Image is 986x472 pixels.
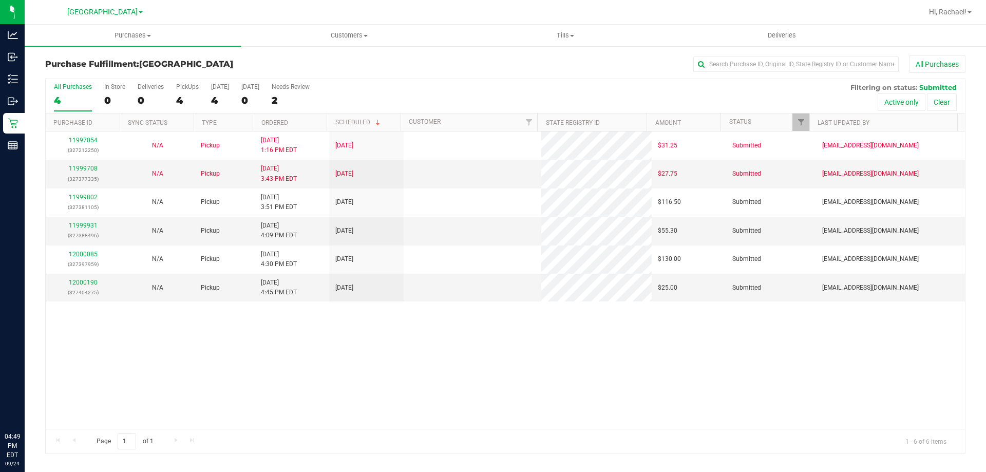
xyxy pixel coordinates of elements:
[409,118,441,125] a: Customer
[45,60,352,69] h3: Purchase Fulfillment:
[152,198,163,205] span: Not Applicable
[241,31,457,40] span: Customers
[261,278,297,297] span: [DATE] 4:45 PM EDT
[52,259,114,269] p: (327397959)
[201,197,220,207] span: Pickup
[458,31,673,40] span: Tills
[152,284,163,291] span: Not Applicable
[138,95,164,106] div: 0
[10,390,41,421] iframe: Resource center
[655,119,681,126] a: Amount
[8,74,18,84] inline-svg: Inventory
[732,169,761,179] span: Submitted
[201,283,220,293] span: Pickup
[8,30,18,40] inline-svg: Analytics
[152,283,163,293] button: N/A
[272,83,310,90] div: Needs Review
[457,25,673,46] a: Tills
[261,193,297,212] span: [DATE] 3:51 PM EDT
[67,8,138,16] span: [GEOGRAPHIC_DATA]
[732,283,761,293] span: Submitted
[8,96,18,106] inline-svg: Outbound
[822,197,919,207] span: [EMAIL_ADDRESS][DOMAIN_NAME]
[152,255,163,262] span: Not Applicable
[732,197,761,207] span: Submitted
[52,231,114,240] p: (327388496)
[897,433,955,449] span: 1 - 6 of 6 items
[335,119,382,126] a: Scheduled
[927,93,957,111] button: Clear
[822,283,919,293] span: [EMAIL_ADDRESS][DOMAIN_NAME]
[52,145,114,155] p: (327212250)
[201,169,220,179] span: Pickup
[241,83,259,90] div: [DATE]
[261,221,297,240] span: [DATE] 4:09 PM EDT
[201,254,220,264] span: Pickup
[241,95,259,106] div: 0
[201,226,220,236] span: Pickup
[8,118,18,128] inline-svg: Retail
[5,432,20,460] p: 04:49 PM EDT
[152,142,163,149] span: Not Applicable
[54,83,92,90] div: All Purchases
[929,8,966,16] span: Hi, Rachael!
[335,226,353,236] span: [DATE]
[201,141,220,150] span: Pickup
[69,251,98,258] a: 12000085
[658,226,677,236] span: $55.30
[261,136,297,155] span: [DATE] 1:16 PM EDT
[152,170,163,177] span: Not Applicable
[8,52,18,62] inline-svg: Inbound
[69,137,98,144] a: 11997054
[658,169,677,179] span: $27.75
[53,119,92,126] a: Purchase ID
[335,283,353,293] span: [DATE]
[818,119,869,126] a: Last Updated By
[732,141,761,150] span: Submitted
[658,197,681,207] span: $116.50
[104,83,125,90] div: In Store
[261,164,297,183] span: [DATE] 3:43 PM EDT
[335,254,353,264] span: [DATE]
[128,119,167,126] a: Sync Status
[658,141,677,150] span: $31.25
[211,95,229,106] div: 4
[69,279,98,286] a: 12000190
[152,226,163,236] button: N/A
[25,25,241,46] a: Purchases
[822,169,919,179] span: [EMAIL_ADDRESS][DOMAIN_NAME]
[850,83,917,91] span: Filtering on status:
[546,119,600,126] a: State Registry ID
[5,460,20,467] p: 09/24
[139,59,233,69] span: [GEOGRAPHIC_DATA]
[261,119,288,126] a: Ordered
[8,140,18,150] inline-svg: Reports
[176,95,199,106] div: 4
[52,174,114,184] p: (327377335)
[152,227,163,234] span: Not Applicable
[822,254,919,264] span: [EMAIL_ADDRESS][DOMAIN_NAME]
[822,226,919,236] span: [EMAIL_ADDRESS][DOMAIN_NAME]
[241,25,457,46] a: Customers
[152,141,163,150] button: N/A
[69,194,98,201] a: 11999802
[732,226,761,236] span: Submitted
[52,288,114,297] p: (327404275)
[261,250,297,269] span: [DATE] 4:30 PM EDT
[104,95,125,106] div: 0
[335,169,353,179] span: [DATE]
[658,283,677,293] span: $25.00
[272,95,310,106] div: 2
[211,83,229,90] div: [DATE]
[693,56,899,72] input: Search Purchase ID, Original ID, State Registry ID or Customer Name...
[152,254,163,264] button: N/A
[754,31,810,40] span: Deliveries
[54,95,92,106] div: 4
[152,169,163,179] button: N/A
[919,83,957,91] span: Submitted
[335,197,353,207] span: [DATE]
[118,433,136,449] input: 1
[152,197,163,207] button: N/A
[729,118,751,125] a: Status
[658,254,681,264] span: $130.00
